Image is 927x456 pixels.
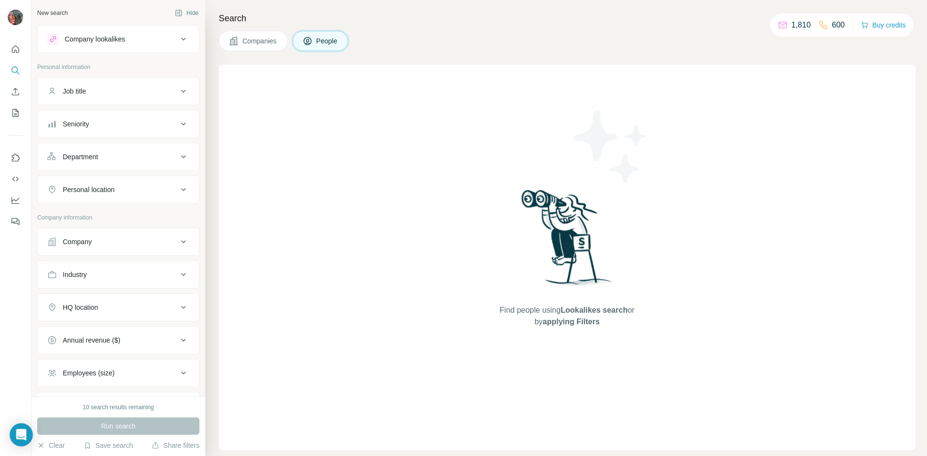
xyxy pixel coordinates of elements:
[8,83,23,100] button: Enrich CSV
[38,361,199,385] button: Employees (size)
[8,170,23,188] button: Use Surfe API
[8,104,23,122] button: My lists
[38,80,199,103] button: Job title
[38,230,199,253] button: Company
[8,149,23,166] button: Use Surfe on LinkedIn
[63,335,120,345] div: Annual revenue ($)
[83,403,154,412] div: 10 search results remaining
[65,34,125,44] div: Company lookalikes
[37,441,65,450] button: Clear
[38,263,199,286] button: Industry
[490,304,644,328] span: Find people using or by
[561,306,628,314] span: Lookalikes search
[861,18,906,32] button: Buy credits
[8,10,23,25] img: Avatar
[8,192,23,209] button: Dashboard
[38,329,199,352] button: Annual revenue ($)
[38,112,199,136] button: Seniority
[8,213,23,230] button: Feedback
[10,423,33,446] div: Open Intercom Messenger
[63,270,87,279] div: Industry
[37,213,199,222] p: Company information
[152,441,199,450] button: Share filters
[543,318,600,326] span: applying Filters
[38,178,199,201] button: Personal location
[791,19,811,31] p: 1,810
[219,12,915,25] h4: Search
[8,62,23,79] button: Search
[316,36,338,46] span: People
[63,185,114,194] div: Personal location
[37,63,199,71] p: Personal information
[63,303,98,312] div: HQ location
[84,441,133,450] button: Save search
[63,86,86,96] div: Job title
[832,19,845,31] p: 600
[517,187,618,295] img: Surfe Illustration - Woman searching with binoculars
[63,368,114,378] div: Employees (size)
[37,9,68,17] div: New search
[38,296,199,319] button: HQ location
[63,237,92,247] div: Company
[38,394,199,417] button: Technologies
[38,145,199,168] button: Department
[168,6,205,20] button: Hide
[63,152,98,162] div: Department
[242,36,278,46] span: Companies
[63,119,89,129] div: Seniority
[8,41,23,58] button: Quick start
[38,28,199,51] button: Company lookalikes
[567,103,654,190] img: Surfe Illustration - Stars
